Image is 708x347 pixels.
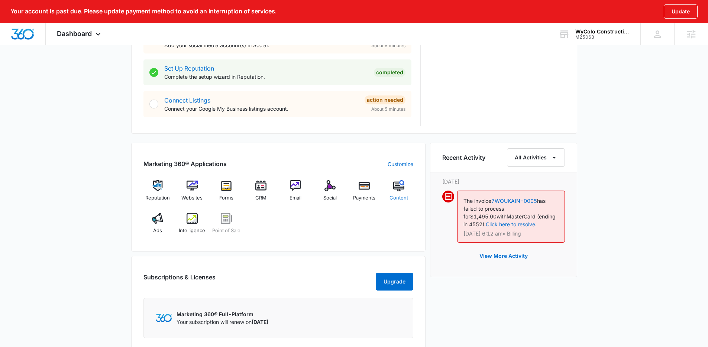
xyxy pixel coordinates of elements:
button: All Activities [507,148,565,167]
span: Dashboard [57,30,92,38]
span: Point of Sale [212,227,240,234]
span: Intelligence [179,227,205,234]
p: [DATE] 6:12 am • Billing [463,231,559,236]
span: Social [323,194,337,202]
a: Ads [143,213,172,240]
p: Your account is past due. Please update payment method to avoid an interruption of services. [10,8,277,15]
span: Payments [353,194,375,202]
span: Content [389,194,408,202]
span: About 5 minutes [371,42,405,49]
a: Customize [388,160,413,168]
a: Websites [178,180,206,207]
div: Action Needed [365,95,405,104]
span: $1,495.00 [470,213,497,220]
p: Complete the setup wizard in Reputation. [164,73,368,81]
div: Completed [374,68,405,77]
span: Reputation [145,194,170,202]
span: Forms [219,194,233,202]
span: with [497,213,507,220]
div: Dashboard [46,23,114,45]
span: MasterCard (ending in 4552). [463,213,556,227]
a: Connect Listings [164,97,210,104]
h2: Subscriptions & Licenses [143,273,216,288]
a: Click here to resolve. [486,221,537,227]
button: View More Activity [472,247,535,265]
img: Marketing 360 Logo [156,314,172,322]
a: Set Up Reputation [164,65,214,72]
a: Forms [212,180,241,207]
div: account id [575,35,630,40]
a: 7WOUKAIN-0005 [491,198,537,204]
span: The invoice [463,198,491,204]
span: [DATE] [252,319,268,325]
a: Point of Sale [212,213,241,240]
button: Update [664,4,698,19]
div: account name [575,29,630,35]
button: Upgrade [376,273,413,291]
a: Email [281,180,310,207]
p: [DATE] [442,178,565,185]
a: Intelligence [178,213,206,240]
span: CRM [255,194,266,202]
h2: Marketing 360® Applications [143,159,227,168]
p: Your subscription will renew on [177,318,268,326]
a: Social [316,180,344,207]
a: CRM [247,180,275,207]
a: Content [385,180,413,207]
a: Payments [350,180,379,207]
h6: Recent Activity [442,153,485,162]
span: Websites [181,194,203,202]
p: Marketing 360® Full-Platform [177,310,268,318]
a: Reputation [143,180,172,207]
span: Ads [153,227,162,234]
span: About 5 minutes [371,106,405,113]
span: has failed to process for [463,198,546,220]
span: Email [290,194,301,202]
p: Connect your Google My Business listings account. [164,105,359,113]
